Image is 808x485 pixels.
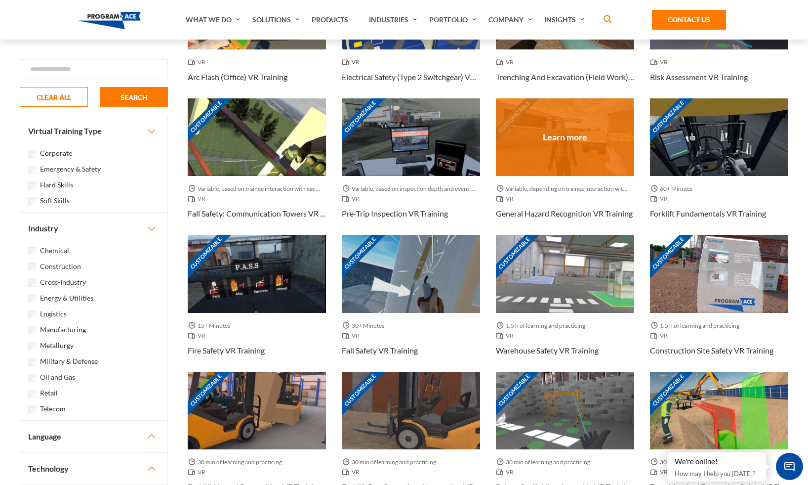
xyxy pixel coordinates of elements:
[342,98,480,235] a: Customizable Thumbnail - Pre-Trip Inspection VR Training Variable, based on inspection depth and ...
[496,331,518,341] span: VR
[28,197,36,205] input: Soft Skills
[40,261,81,272] label: Construction
[652,10,726,30] a: Contact Us
[342,71,480,83] h3: Electrical Safety (Type 2 Switchgear) VR Training
[496,235,634,372] a: Customizable Thumbnail - Warehouse Safety VR Training 1.5 h of learning and practicing VR Warehou...
[188,457,286,467] span: 30 min of learning and practicing
[776,453,803,480] span: Chat Widget
[28,295,36,303] input: Energy & Utilities
[188,345,265,356] h3: Fire Safety VR Training
[28,150,36,158] input: Corporate
[28,310,36,318] input: Logistics
[496,208,633,220] h3: General Hazard Recognition VR Training
[40,277,86,288] label: Cross-Industry
[496,345,599,356] h3: Warehouse Safety VR Training
[28,358,36,366] input: Military & Defense
[342,467,364,477] span: VR
[496,71,634,83] h3: Trenching And Excavation (Field Work) VR Training
[650,184,696,194] span: 60+ Minutes
[40,403,66,414] label: Telecom
[650,457,748,467] span: 30 min of learning and practicing
[40,372,75,383] label: Oil and Gas
[40,309,67,319] label: Logistics
[342,345,418,356] h3: Fall Safety VR Training
[188,98,326,235] a: Customizable Thumbnail - Fall Safety: Communication Towers VR Training Variable, based on trainee...
[28,374,36,382] input: Oil and Gas
[40,356,98,367] label: Military & Defense
[342,331,364,341] span: VR
[28,405,36,413] input: Telecom
[675,468,759,480] p: How may I help you [DATE]?
[20,453,167,485] button: Technology
[28,247,36,255] input: Chemical
[20,213,167,244] button: Industry
[650,321,743,331] span: 1.5 h of learning and practicing
[496,57,518,67] span: VR
[28,390,36,397] input: Retail
[188,235,326,372] a: Customizable Thumbnail - Fire Safety VR Training 15+ Minutes VR Fire Safety VR Training
[342,457,440,467] span: 30 min of learning and practicing
[188,71,287,83] h3: Arc Flash (Office) VR Training
[188,331,209,341] span: VR
[40,148,72,159] label: Corporate
[342,57,364,67] span: VR
[40,293,93,304] label: Energy & Utilities
[28,181,36,189] input: Hard Skills
[28,326,36,334] input: Manufacturing
[650,345,773,356] h3: Construction Site Safety VR Training
[650,235,788,372] a: Customizable Thumbnail - Construction Site Safety VR Training 1.5 h of learning and practicing VR...
[28,342,36,350] input: Metallurgy
[650,98,788,235] a: Customizable Thumbnail - Forklift Fundamentals VR Training 60+ Minutes VR Forklift Fundamentals V...
[650,57,672,67] span: VR
[650,331,672,341] span: VR
[650,194,672,204] span: VR
[496,184,634,194] span: Variable, depending on trainee interaction with each component.
[496,194,518,204] span: VR
[40,388,58,398] label: Retail
[20,87,88,107] button: CLEAR ALL
[40,164,101,175] label: Emergency & Safety
[188,208,326,220] h3: Fall Safety: Communication Towers VR Training
[496,98,634,235] a: Customizable Thumbnail - General Hazard Recognition VR Training Variable, depending on trainee in...
[188,321,234,331] span: 15+ Minutes
[20,115,167,147] button: Virtual Training Type
[496,467,518,477] span: VR
[40,245,69,256] label: Chemical
[40,340,74,351] label: Metallurgy
[28,166,36,174] input: Emergency & Safety
[188,467,209,477] span: VR
[188,57,209,67] span: VR
[650,208,766,220] h3: Forklift Fundamentals VR Training
[78,12,141,29] img: Program-Ace
[650,467,672,477] span: VR
[342,321,388,331] span: 30+ Minutes
[342,208,448,220] h3: Pre-Trip Inspection VR Training
[188,184,326,194] span: Variable, based on trainee interaction with each section.
[342,184,480,194] span: Variable, based on inspection depth and event interaction.
[28,279,36,287] input: Cross-Industry
[28,263,36,271] input: Construction
[40,179,73,190] label: Hard Skills
[188,194,209,204] span: VR
[496,457,594,467] span: 30 min of learning and practicing
[650,71,748,83] h3: Risk Assessment VR Training
[40,324,86,335] label: Manufacturing
[342,235,480,372] a: Customizable Thumbnail - Fall Safety VR Training 30+ Minutes VR Fall Safety VR Training
[675,457,759,467] div: We're online!
[20,421,167,452] button: Language
[496,321,589,331] span: 1.5 h of learning and practicing
[342,194,364,204] span: VR
[40,195,70,206] label: Soft Skills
